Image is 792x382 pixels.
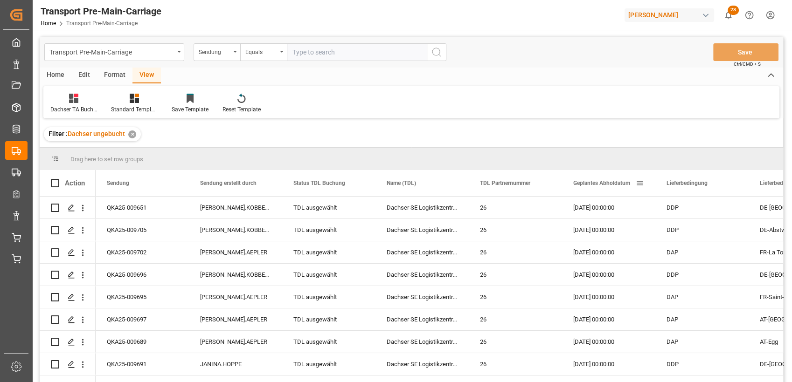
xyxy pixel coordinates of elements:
div: TDL ausgewählt [293,286,364,308]
div: DDP [655,264,749,286]
div: [PERSON_NAME].AEPLER [189,241,282,263]
button: show 23 new notifications [718,5,739,26]
div: Dachser SE Logistikzentrum [GEOGRAPHIC_DATA] [375,331,469,353]
span: Name (TDL) [387,180,416,186]
div: DAP [655,308,749,330]
span: Filter : [49,130,68,137]
a: Home [41,20,56,27]
button: open menu [194,43,240,61]
div: Transport Pre-Main-Carriage [41,4,161,18]
div: Press SPACE to select this row. [40,331,96,353]
div: DAP [655,331,749,353]
div: Press SPACE to select this row. [40,286,96,308]
div: [DATE] 00:00:00 [562,264,655,286]
div: [PERSON_NAME].KOBBENBRING [189,264,282,286]
div: QKA25-009691 [96,353,189,375]
span: Ctrl/CMD + S [734,61,761,68]
div: View [132,68,161,83]
button: Help Center [739,5,760,26]
div: DDP [655,219,749,241]
div: 26 [469,197,562,218]
div: TDL ausgewählt [293,309,364,330]
div: ✕ [128,130,136,138]
div: [DATE] 00:00:00 [562,353,655,375]
span: Lieferbedingung [667,180,708,186]
div: Transport Pre-Main-Carriage [49,46,174,57]
div: [PERSON_NAME].AEPLER [189,308,282,330]
div: Dachser SE Logistikzentrum [GEOGRAPHIC_DATA] [375,241,469,263]
div: TDL ausgewählt [293,197,364,218]
div: TDL ausgewählt [293,354,364,375]
div: TDL ausgewählt [293,331,364,353]
div: [DATE] 00:00:00 [562,286,655,308]
div: Dachser SE Logistikzentrum [GEOGRAPHIC_DATA] [375,308,469,330]
div: DAP [655,286,749,308]
div: [PERSON_NAME] [625,8,714,22]
div: [DATE] 00:00:00 [562,241,655,263]
div: Dachser SE Logistikzentrum [GEOGRAPHIC_DATA] [375,197,469,218]
div: [DATE] 00:00:00 [562,308,655,330]
div: DAP [655,241,749,263]
div: QKA25-009702 [96,241,189,263]
div: TDL ausgewählt [293,242,364,263]
span: Drag here to set row groups [70,156,143,163]
div: Reset Template [222,105,261,114]
div: DDP [655,353,749,375]
div: 26 [469,219,562,241]
div: 26 [469,331,562,353]
span: Geplantes Abholdatum [573,180,630,186]
input: Type to search [287,43,427,61]
div: [PERSON_NAME].KOBBENBRING [189,219,282,241]
div: Press SPACE to select this row. [40,219,96,241]
div: Save Template [172,105,208,114]
div: TDL ausgewählt [293,219,364,241]
div: [DATE] 00:00:00 [562,331,655,353]
div: 26 [469,286,562,308]
div: QKA25-009705 [96,219,189,241]
div: Dachser TA Buchungen [50,105,97,114]
div: Sendung [199,46,230,56]
button: [PERSON_NAME] [625,6,718,24]
div: Dachser SE Logistikzentrum [GEOGRAPHIC_DATA] [375,264,469,286]
div: JANINA.HOPPE [189,353,282,375]
div: [PERSON_NAME].KOBBENBRING [189,197,282,218]
span: 23 [728,6,739,15]
div: QKA25-009689 [96,331,189,353]
div: Equals [245,46,277,56]
div: Press SPACE to select this row. [40,264,96,286]
div: Action [65,179,85,187]
button: open menu [44,43,184,61]
div: Dachser SE Logistikzentrum [GEOGRAPHIC_DATA] [375,286,469,308]
span: Dachser ungebucht [68,130,125,137]
div: QKA25-009695 [96,286,189,308]
span: Sendung erstellt durch [200,180,257,186]
button: open menu [240,43,287,61]
div: 26 [469,264,562,286]
span: Status TDL Buchung [293,180,345,186]
div: Edit [71,68,97,83]
div: Standard Templates [111,105,158,114]
div: 26 [469,308,562,330]
div: Press SPACE to select this row. [40,308,96,331]
span: Sendung [107,180,129,186]
div: Dachser SE Logistikzentrum [GEOGRAPHIC_DATA] [375,219,469,241]
div: [PERSON_NAME].AEPLER [189,331,282,353]
div: [PERSON_NAME].AEPLER [189,286,282,308]
div: DDP [655,197,749,218]
div: Dachser SE Logistikzentrum [GEOGRAPHIC_DATA] [375,353,469,375]
div: Press SPACE to select this row. [40,197,96,219]
div: QKA25-009697 [96,308,189,330]
div: QKA25-009696 [96,264,189,286]
div: Home [40,68,71,83]
span: TDL Partnernummer [480,180,530,186]
button: search button [427,43,446,61]
div: Format [97,68,132,83]
div: [DATE] 00:00:00 [562,219,655,241]
div: 26 [469,353,562,375]
button: Save [713,43,778,61]
div: TDL ausgewählt [293,264,364,286]
div: 26 [469,241,562,263]
div: Press SPACE to select this row. [40,241,96,264]
div: QKA25-009651 [96,197,189,218]
div: Press SPACE to select this row. [40,353,96,375]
